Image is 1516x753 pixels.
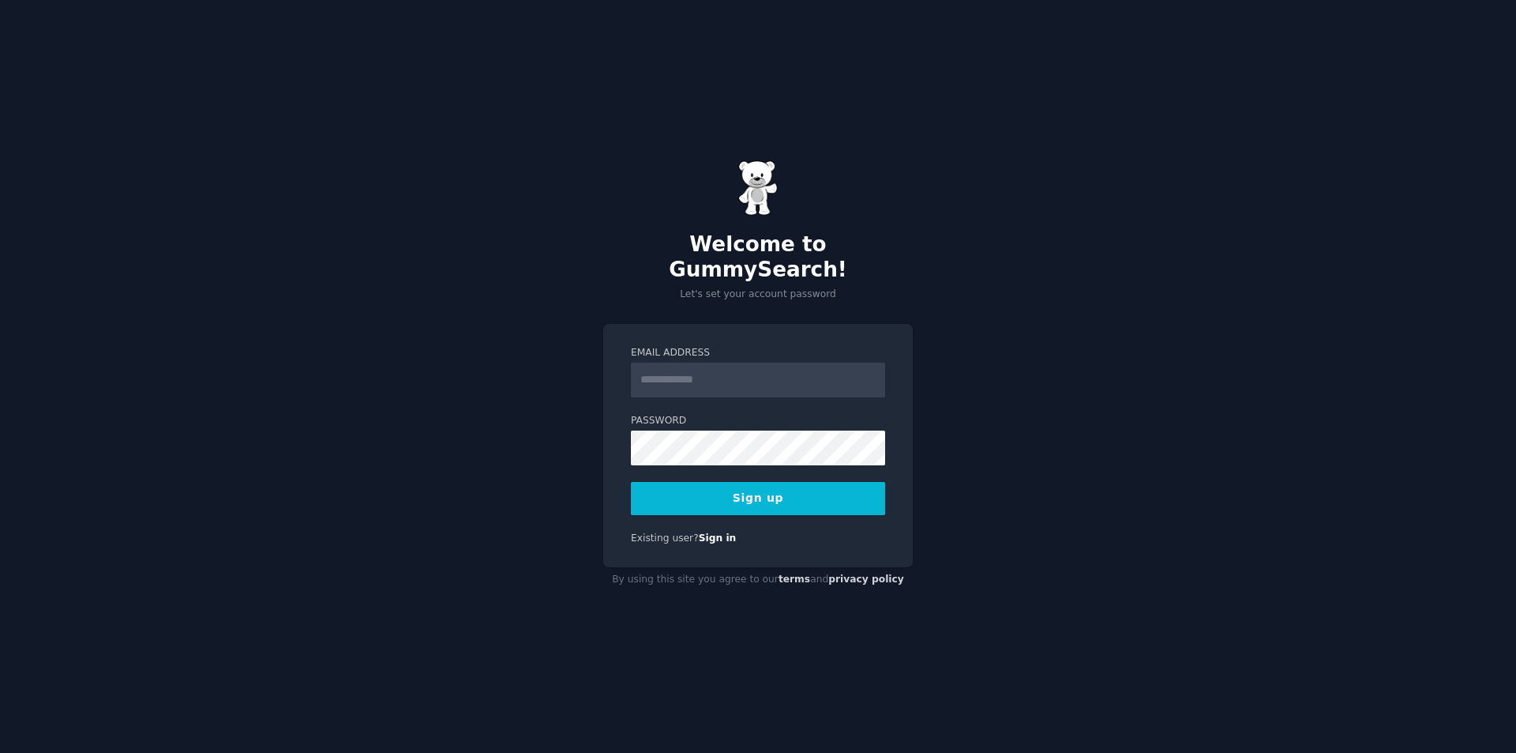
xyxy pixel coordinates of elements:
p: Let's set your account password [603,288,913,302]
h2: Welcome to GummySearch! [603,232,913,282]
img: Gummy Bear [738,160,778,216]
button: Sign up [631,482,885,515]
a: Sign in [699,533,737,544]
span: Existing user? [631,533,699,544]
label: Email Address [631,346,885,360]
a: privacy policy [828,574,904,585]
label: Password [631,414,885,428]
div: By using this site you agree to our and [603,567,913,593]
a: terms [779,574,810,585]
